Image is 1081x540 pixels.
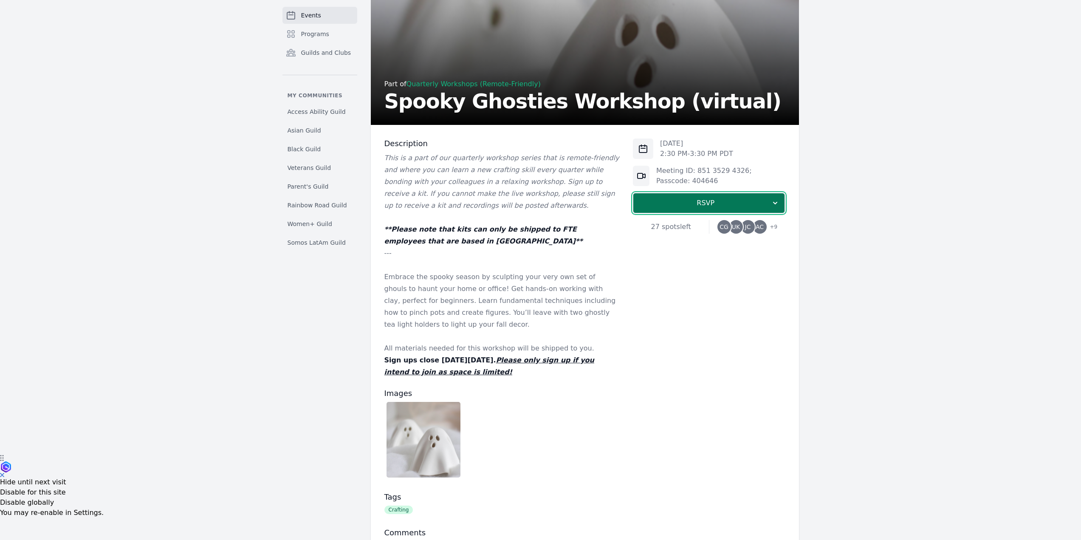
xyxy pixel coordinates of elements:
[282,25,357,42] a: Programs
[282,235,357,250] a: Somos LatAm Guild
[384,79,781,89] div: Part of
[288,145,321,153] span: Black Guild
[384,154,619,209] em: This is a part of our quarterly workshop series that is remote-friendly and where you can learn a...
[660,149,733,159] p: 2:30 PM - 3:30 PM PDT
[384,506,413,514] span: Crafting
[282,160,357,175] a: Veterans Guild
[288,164,331,172] span: Veterans Guild
[288,238,346,247] span: Somos LatAm Guild
[282,216,357,232] a: Women+ Guild
[384,356,594,376] strong: Sign ups close [DATE][DATE].
[384,91,781,111] h2: Spooky Ghosties Workshop (virtual)
[656,167,752,185] a: Meeting ID: 851 3529 4326; Passcode: 404646
[384,528,620,538] h3: Comments
[301,11,321,20] span: Events
[384,342,620,354] p: All materials needed for this workshop will be shipped to you.
[288,220,332,228] span: Women+ Guild
[282,198,357,213] a: Rainbow Road Guild
[282,104,357,119] a: Access Ability Guild
[282,123,357,138] a: Asian Guild
[384,356,594,376] u: Please only sign up if you intend to join as space is limited!
[288,182,329,191] span: Parent's Guild
[756,224,764,230] span: AC
[282,44,357,61] a: Guilds and Clubs
[282,141,357,157] a: Black Guild
[301,30,329,38] span: Programs
[384,139,620,149] h3: Description
[384,247,620,259] p: ---
[633,193,785,213] button: RSVP
[301,48,351,57] span: Guilds and Clubs
[387,402,461,478] img: Screenshot%202025-08-18%20at%2011.44.36%E2%80%AFAM.png
[288,126,321,135] span: Asian Guild
[288,107,346,116] span: Access Ability Guild
[282,7,357,24] a: Events
[282,7,357,250] nav: Sidebar
[384,225,583,245] em: **Please note that kits can only be shipped to FTE employees that are based in [GEOGRAPHIC_DATA]**
[384,271,620,331] p: Embrace the spooky season by sculpting your very own set of ghouls to haunt your home or office! ...
[720,224,728,230] span: CG
[633,222,709,232] div: 27 spots left
[406,80,541,88] a: Quarterly Workshops (Remote-Friendly)
[745,224,751,230] span: JC
[282,179,357,194] a: Parent's Guild
[282,92,357,99] p: My communities
[765,222,778,234] span: + 9
[640,198,771,208] span: RSVP
[384,492,620,502] h3: Tags
[384,388,620,399] h3: Images
[288,201,347,209] span: Rainbow Road Guild
[732,224,740,230] span: UK
[660,139,733,149] p: [DATE]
